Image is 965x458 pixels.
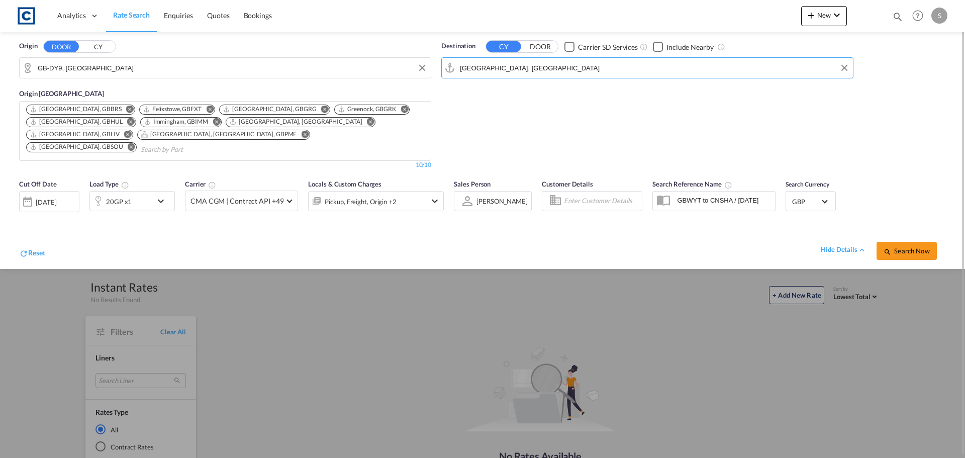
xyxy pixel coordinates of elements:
button: icon-magnifySearch Now [877,242,937,260]
span: Search Reference Name [652,180,732,188]
md-icon: icon-chevron-down [429,195,441,207]
md-icon: Your search will be saved by the below given name [724,181,732,189]
md-icon: icon-information-outline [121,181,129,189]
span: Carrier [185,180,216,188]
div: Pickup Freight Origin Destination Factory Stuffingicon-chevron-down [308,191,444,211]
input: Search by Door [38,60,426,75]
span: Analytics [57,11,86,21]
div: 20GP x1 [106,195,132,209]
div: Southampton, GBSOU [30,143,123,151]
md-icon: icon-chevron-down [155,195,172,207]
div: Press delete to remove this chip. [30,130,122,139]
button: icon-plus 400-fgNewicon-chevron-down [801,6,847,26]
div: hide detailsicon-chevron-up [821,245,866,255]
md-datepicker: Select [19,211,27,225]
span: GBP [792,197,820,206]
button: DOOR [44,41,79,52]
input: Enter Customer Details [564,194,639,209]
md-icon: icon-chevron-up [857,245,866,254]
span: Search Currency [786,180,829,188]
span: Reset [28,248,45,257]
md-select: Select Currency: £ GBPUnited Kingdom Pound [791,194,830,209]
input: Chips input. [141,142,236,158]
button: Remove [315,105,330,115]
div: Help [909,7,931,25]
div: Hull, GBHUL [30,118,123,126]
div: Pickup Freight Origin Destination Factory Stuffing [325,195,396,209]
div: Portsmouth, HAM, GBPME [141,130,297,139]
span: Rate Search [113,11,150,19]
button: Remove [121,118,136,128]
div: 10/10 [416,161,432,169]
md-icon: Unchecked: Ignores neighbouring ports when fetching rates.Checked : Includes neighbouring ports w... [717,43,725,51]
div: Press delete to remove this chip. [223,105,319,114]
span: Quotes [207,11,229,20]
button: Clear Input [837,60,852,75]
input: Search by Port [460,60,848,75]
button: CY [486,41,521,52]
input: Search Reference Name [672,193,775,208]
div: [DATE] [19,191,79,212]
span: Bookings [244,11,272,20]
div: Press delete to remove this chip. [143,105,204,114]
span: icon-magnifySearch Now [884,247,929,255]
span: Enquiries [164,11,193,20]
md-icon: icon-refresh [19,249,28,258]
md-input-container: Jebel Ali, AEJEA [442,58,853,78]
button: DOOR [523,41,558,53]
span: Origin [19,41,37,51]
div: Immingham, GBIMM [144,118,208,126]
span: CMA CGM | Contract API +49 [190,196,283,206]
div: S [931,8,947,24]
div: Bristol, GBBRS [30,105,122,114]
button: Remove [360,118,375,128]
md-input-container: GB-DY9, Dudley [20,58,431,78]
div: Carrier SD Services [578,42,638,52]
div: [PERSON_NAME] [476,197,528,205]
md-select: Sales Person: Shannon Barry [475,194,529,208]
span: Locals & Custom Charges [308,180,381,188]
div: Press delete to remove this chip. [141,130,299,139]
md-icon: The selected Trucker/Carrierwill be displayed in the rate results If the rates are from another f... [208,181,216,189]
button: Remove [295,130,310,140]
div: Felixstowe, GBFXT [143,105,202,114]
div: Grangemouth, GBGRG [223,105,317,114]
button: CY [80,41,116,53]
div: Press delete to remove this chip. [338,105,399,114]
md-chips-wrap: Chips container. Use arrow keys to select chips. [25,102,426,158]
div: Press delete to remove this chip. [30,105,124,114]
button: Remove [118,130,133,140]
div: Liverpool, GBLIV [30,130,120,139]
div: Press delete to remove this chip. [229,118,364,126]
span: Origin [GEOGRAPHIC_DATA] [19,89,104,98]
md-icon: icon-magnify [884,248,892,256]
button: Remove [121,143,136,153]
img: 1fdb9190129311efbfaf67cbb4249bed.jpeg [15,5,38,27]
md-icon: icon-magnify [892,11,903,22]
span: Help [909,7,926,24]
div: Press delete to remove this chip. [144,118,210,126]
span: New [805,11,843,19]
md-checkbox: Checkbox No Ink [564,41,638,52]
span: Destination [441,41,475,51]
md-icon: icon-chevron-down [831,9,843,21]
div: [DATE] [36,198,56,207]
div: Press delete to remove this chip. [30,118,125,126]
md-checkbox: Checkbox No Ink [653,41,714,52]
div: Include Nearby [666,42,714,52]
span: Cut Off Date [19,180,57,188]
md-icon: Unchecked: Search for CY (Container Yard) services for all selected carriers.Checked : Search for... [640,43,648,51]
div: London Gateway Port, GBLGP [229,118,362,126]
button: Remove [120,105,135,115]
span: Customer Details [542,180,593,188]
span: Sales Person [454,180,491,188]
div: Greenock, GBGRK [338,105,397,114]
div: Press delete to remove this chip. [30,143,125,151]
div: 20GP x1icon-chevron-down [89,191,175,211]
button: Remove [394,105,409,115]
button: Clear Input [415,60,430,75]
button: Remove [200,105,215,115]
button: Remove [206,118,221,128]
div: icon-magnify [892,11,903,26]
